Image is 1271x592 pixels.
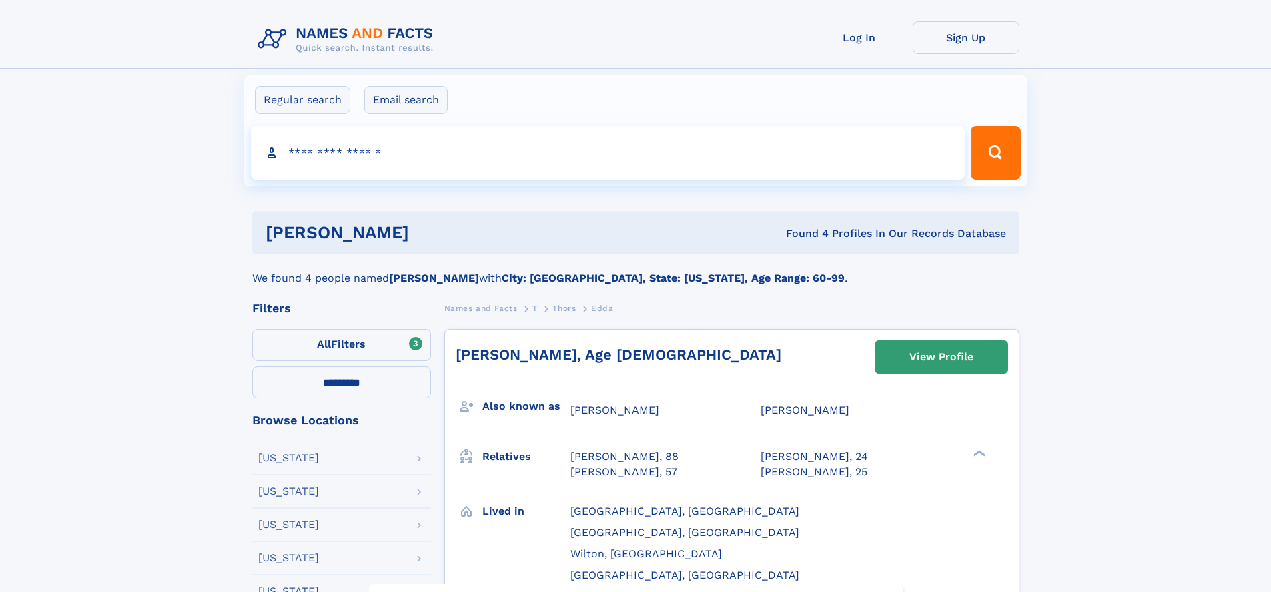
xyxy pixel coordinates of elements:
span: All [317,338,331,350]
div: [US_STATE] [258,486,319,497]
a: View Profile [875,341,1007,373]
a: [PERSON_NAME], 24 [761,449,868,464]
h3: Lived in [482,500,570,523]
h3: Also known as [482,395,570,418]
b: [PERSON_NAME] [389,272,479,284]
div: ❯ [970,449,986,458]
h1: [PERSON_NAME] [266,224,598,241]
span: [PERSON_NAME] [761,404,849,416]
button: Search Button [971,126,1020,180]
span: Edda [591,304,613,313]
div: Filters [252,302,431,314]
div: [US_STATE] [258,553,319,563]
label: Email search [364,86,448,114]
div: Browse Locations [252,414,431,426]
a: Sign Up [913,21,1019,54]
div: [US_STATE] [258,519,319,530]
a: [PERSON_NAME], Age [DEMOGRAPHIC_DATA] [456,346,781,363]
span: Thors [552,304,576,313]
div: Found 4 Profiles In Our Records Database [597,226,1006,241]
span: [GEOGRAPHIC_DATA], [GEOGRAPHIC_DATA] [570,569,799,581]
a: Log In [806,21,913,54]
span: Wilton, [GEOGRAPHIC_DATA] [570,547,722,560]
span: [GEOGRAPHIC_DATA], [GEOGRAPHIC_DATA] [570,505,799,517]
input: search input [251,126,965,180]
div: [US_STATE] [258,453,319,463]
div: We found 4 people named with . [252,254,1019,286]
a: [PERSON_NAME], 25 [761,465,867,479]
a: [PERSON_NAME], 88 [570,449,679,464]
a: [PERSON_NAME], 57 [570,465,677,479]
a: T [532,300,538,316]
a: Names and Facts [444,300,518,316]
img: Logo Names and Facts [252,21,444,57]
a: Thors [552,300,576,316]
label: Regular search [255,86,350,114]
span: T [532,304,538,313]
span: [PERSON_NAME] [570,404,659,416]
h3: Relatives [482,445,570,468]
div: View Profile [909,342,973,372]
b: City: [GEOGRAPHIC_DATA], State: [US_STATE], Age Range: 60-99 [502,272,845,284]
label: Filters [252,329,431,361]
span: [GEOGRAPHIC_DATA], [GEOGRAPHIC_DATA] [570,526,799,539]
